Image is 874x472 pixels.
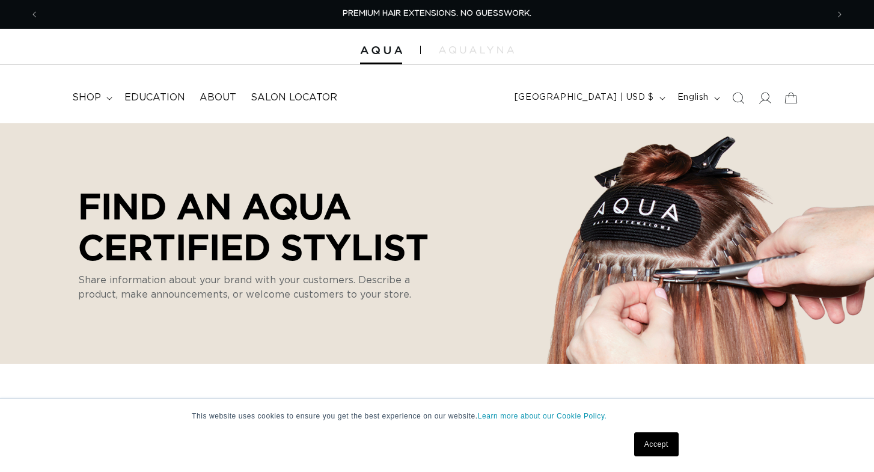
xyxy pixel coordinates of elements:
[478,412,607,420] a: Learn more about our Cookie Policy.
[200,91,236,104] span: About
[65,84,117,111] summary: shop
[343,10,531,17] span: PREMIUM HAIR EXTENSIONS. NO GUESSWORK.
[670,87,725,109] button: English
[78,273,427,302] p: Share information about your brand with your customers. Describe a product, make announcements, o...
[360,46,402,55] img: Aqua Hair Extensions
[251,91,337,104] span: Salon Locator
[72,91,101,104] span: shop
[677,91,709,104] span: English
[192,84,243,111] a: About
[634,432,679,456] a: Accept
[78,185,445,267] p: Find an AQUA Certified Stylist
[243,84,344,111] a: Salon Locator
[192,411,682,421] p: This website uses cookies to ensure you get the best experience on our website.
[439,46,514,54] img: aqualyna.com
[507,87,670,109] button: [GEOGRAPHIC_DATA] | USD $
[124,91,185,104] span: Education
[117,84,192,111] a: Education
[827,3,853,26] button: Next announcement
[21,3,47,26] button: Previous announcement
[725,85,751,111] summary: Search
[515,91,654,104] span: [GEOGRAPHIC_DATA] | USD $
